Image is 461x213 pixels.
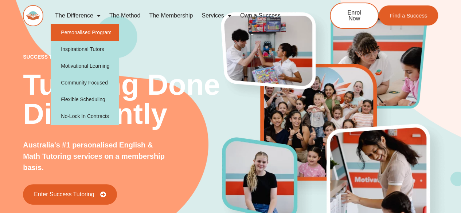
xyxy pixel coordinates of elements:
[145,7,197,24] a: The Membership
[51,24,119,41] a: Personalised Program
[341,10,367,21] span: Enrol Now
[51,108,119,125] a: No-Lock In Contracts
[51,58,119,74] a: Motivational Learning
[330,3,379,29] a: Enrol Now
[105,7,145,24] a: The Method
[23,139,168,173] p: Australia's #1 personalised English & Math Tutoring services on a membership basis.
[390,13,427,18] span: Find a Success
[23,184,117,205] a: Enter Success Tutoring
[51,24,119,125] ul: The Difference
[379,5,438,25] a: Find a Success
[236,7,285,24] a: Own a Success
[23,70,222,129] h2: Tutoring Done Differently
[197,7,235,24] a: Services
[51,74,119,91] a: Community Focused
[23,54,222,59] p: success tutoring
[51,7,306,24] nav: Menu
[51,7,105,24] a: The Difference
[340,131,461,213] iframe: Chat Widget
[51,91,119,108] a: Flexible Scheduling
[51,41,119,58] a: Inspirational Tutors
[34,192,94,197] span: Enter Success Tutoring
